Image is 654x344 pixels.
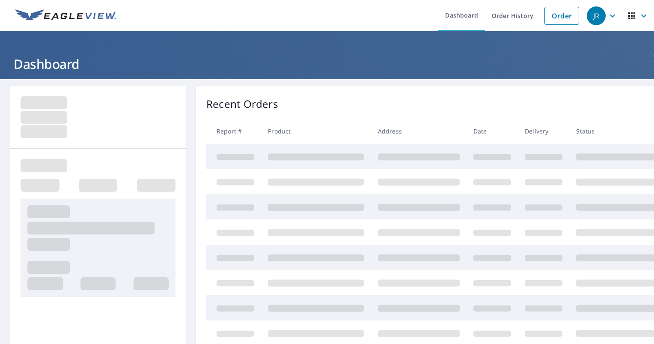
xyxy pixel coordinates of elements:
img: EV Logo [15,9,116,22]
th: Report # [206,119,261,144]
th: Date [467,119,518,144]
a: Order [544,7,579,25]
th: Product [261,119,371,144]
h1: Dashboard [10,55,644,73]
p: Recent Orders [206,96,278,112]
div: JR [587,6,606,25]
th: Delivery [518,119,569,144]
th: Address [371,119,467,144]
